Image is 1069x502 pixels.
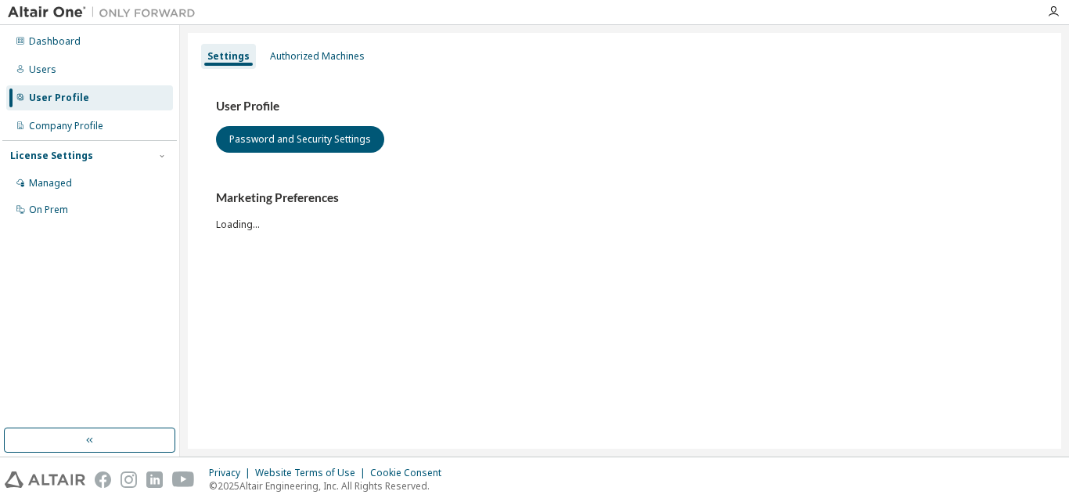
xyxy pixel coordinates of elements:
[255,467,370,479] div: Website Terms of Use
[95,471,111,488] img: facebook.svg
[29,35,81,48] div: Dashboard
[209,467,255,479] div: Privacy
[209,479,451,493] p: © 2025 Altair Engineering, Inc. All Rights Reserved.
[29,204,68,216] div: On Prem
[29,177,72,190] div: Managed
[10,150,93,162] div: License Settings
[29,63,56,76] div: Users
[8,5,203,20] img: Altair One
[216,99,1033,114] h3: User Profile
[216,190,1033,206] h3: Marketing Preferences
[172,471,195,488] img: youtube.svg
[29,120,103,132] div: Company Profile
[29,92,89,104] div: User Profile
[270,50,365,63] div: Authorized Machines
[5,471,85,488] img: altair_logo.svg
[207,50,250,63] div: Settings
[216,126,384,153] button: Password and Security Settings
[370,467,451,479] div: Cookie Consent
[146,471,163,488] img: linkedin.svg
[216,190,1033,230] div: Loading...
[121,471,137,488] img: instagram.svg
